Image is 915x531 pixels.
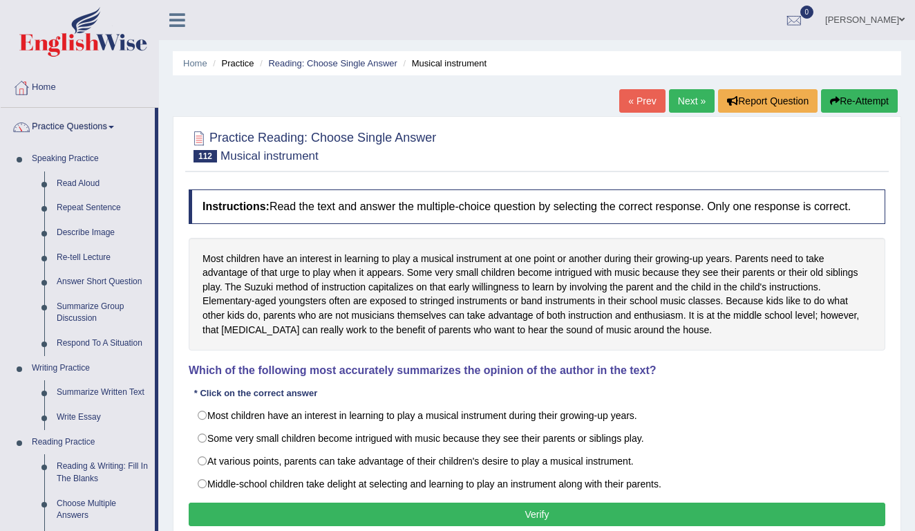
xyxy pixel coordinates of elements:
[800,6,814,19] span: 0
[268,58,397,68] a: Reading: Choose Single Answer
[189,189,885,224] h4: Read the text and answer the multiple-choice question by selecting the correct response. Only one...
[189,472,885,496] label: Middle-school children take delight at selecting and learning to play an instrument along with th...
[220,149,319,162] small: Musical instrument
[50,171,155,196] a: Read Aloud
[50,331,155,356] a: Respond To A Situation
[669,89,715,113] a: Next »
[189,503,885,526] button: Verify
[50,270,155,295] a: Answer Short Question
[50,245,155,270] a: Re-tell Lecture
[202,201,270,212] b: Instructions:
[189,404,885,427] label: Most children have an interest in learning to play a musical instrument during their growing-up y...
[189,364,885,377] h4: Which of the following most accurately summarizes the opinion of the author in the text?
[189,427,885,450] label: Some very small children become intrigued with music because they see their parents or siblings p...
[718,89,818,113] button: Report Question
[209,57,254,70] li: Practice
[50,380,155,405] a: Summarize Written Text
[189,387,323,400] div: * Click on the correct answer
[1,68,158,103] a: Home
[619,89,665,113] a: « Prev
[50,221,155,245] a: Describe Image
[50,492,155,528] a: Choose Multiple Answers
[821,89,898,113] button: Re-Attempt
[26,356,155,381] a: Writing Practice
[26,430,155,455] a: Reading Practice
[50,196,155,221] a: Repeat Sentence
[183,58,207,68] a: Home
[50,405,155,430] a: Write Essay
[50,454,155,491] a: Reading & Writing: Fill In The Blanks
[50,295,155,331] a: Summarize Group Discussion
[189,449,885,473] label: At various points, parents can take advantage of their children's desire to play a musical instru...
[189,128,436,162] h2: Practice Reading: Choose Single Answer
[1,108,155,142] a: Practice Questions
[194,150,217,162] span: 112
[399,57,487,70] li: Musical instrument
[26,147,155,171] a: Speaking Practice
[189,238,885,351] div: Most children have an interest in learning to play a musical instrument at one point or another d...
